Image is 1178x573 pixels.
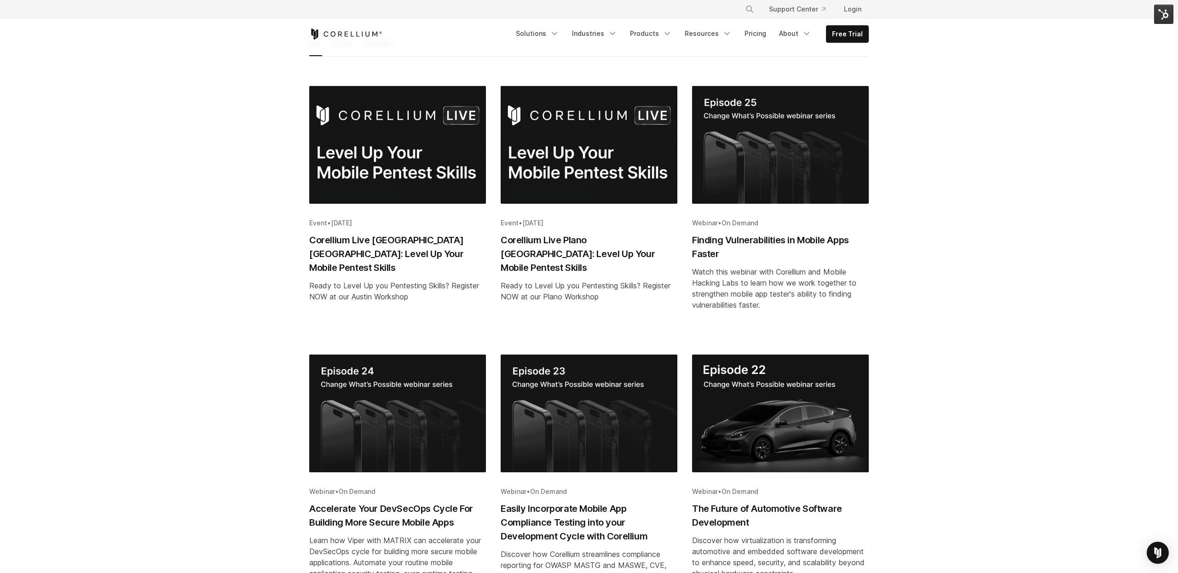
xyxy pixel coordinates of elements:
[501,487,526,495] span: Webinar
[692,233,869,261] h2: Finding Vulnerabilities in Mobile Apps Faster
[309,502,486,529] h2: Accelerate Your DevSecOps Cycle For Building More Secure Mobile Apps
[309,487,486,496] div: •
[722,219,758,227] span: On Demand
[692,266,869,310] div: Watch this webinar with Corellium and Mobile Hacking Labs to learn how we work together to streng...
[692,355,869,472] img: The Future of Automotive Software Development
[692,219,718,227] span: Webinar
[309,218,486,228] div: •
[774,25,817,42] a: About
[1147,542,1169,564] div: Open Intercom Messenger
[624,25,677,42] a: Products
[501,233,677,275] h2: Corellium Live Plano [GEOGRAPHIC_DATA]: Level Up Your Mobile Pentest Skills
[692,487,869,496] div: •
[339,487,375,495] span: On Demand
[692,86,869,340] a: Blog post summary: Finding Vulnerabilities in Mobile Apps Faster
[501,502,677,543] h2: Easily Incorporate Mobile App Compliance Testing into your Development Cycle with Corellium
[522,219,543,227] span: [DATE]
[734,1,869,17] div: Navigation Menu
[501,86,677,340] a: Blog post summary: Corellium Live Plano TX: Level Up Your Mobile Pentest Skills
[510,25,869,43] div: Navigation Menu
[501,86,677,204] img: Corellium Live Plano TX: Level Up Your Mobile Pentest Skills
[741,1,758,17] button: Search
[501,280,677,302] div: Ready to Level Up you Pentesting Skills? Register NOW at our Plano Workshop
[692,218,869,228] div: •
[331,219,352,227] span: [DATE]
[501,219,519,227] span: Event
[530,487,567,495] span: On Demand
[501,487,677,496] div: •
[309,280,486,302] div: Ready to Level Up you Pentesting Skills? Register NOW at our Austin Workshop
[501,355,677,472] img: Easily Incorporate Mobile App Compliance Testing into your Development Cycle with Corellium
[692,502,869,529] h2: The Future of Automotive Software Development
[692,86,869,204] img: Finding Vulnerabilities in Mobile Apps Faster
[501,218,677,228] div: •
[309,219,327,227] span: Event
[692,487,718,495] span: Webinar
[837,1,869,17] a: Login
[309,487,335,495] span: Webinar
[309,355,486,472] img: Accelerate Your DevSecOps Cycle For Building More Secure Mobile Apps
[722,487,758,495] span: On Demand
[510,25,565,42] a: Solutions
[762,1,833,17] a: Support Center
[826,26,868,42] a: Free Trial
[309,86,486,340] a: Blog post summary: Corellium Live Austin TX: Level Up Your Mobile Pentest Skills
[309,29,382,40] a: Corellium Home
[1154,5,1173,24] img: HubSpot Tools Menu Toggle
[309,233,486,275] h2: Corellium Live [GEOGRAPHIC_DATA] [GEOGRAPHIC_DATA]: Level Up Your Mobile Pentest Skills
[566,25,623,42] a: Industries
[309,86,486,204] img: Corellium Live Austin TX: Level Up Your Mobile Pentest Skills
[739,25,772,42] a: Pricing
[679,25,737,42] a: Resources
